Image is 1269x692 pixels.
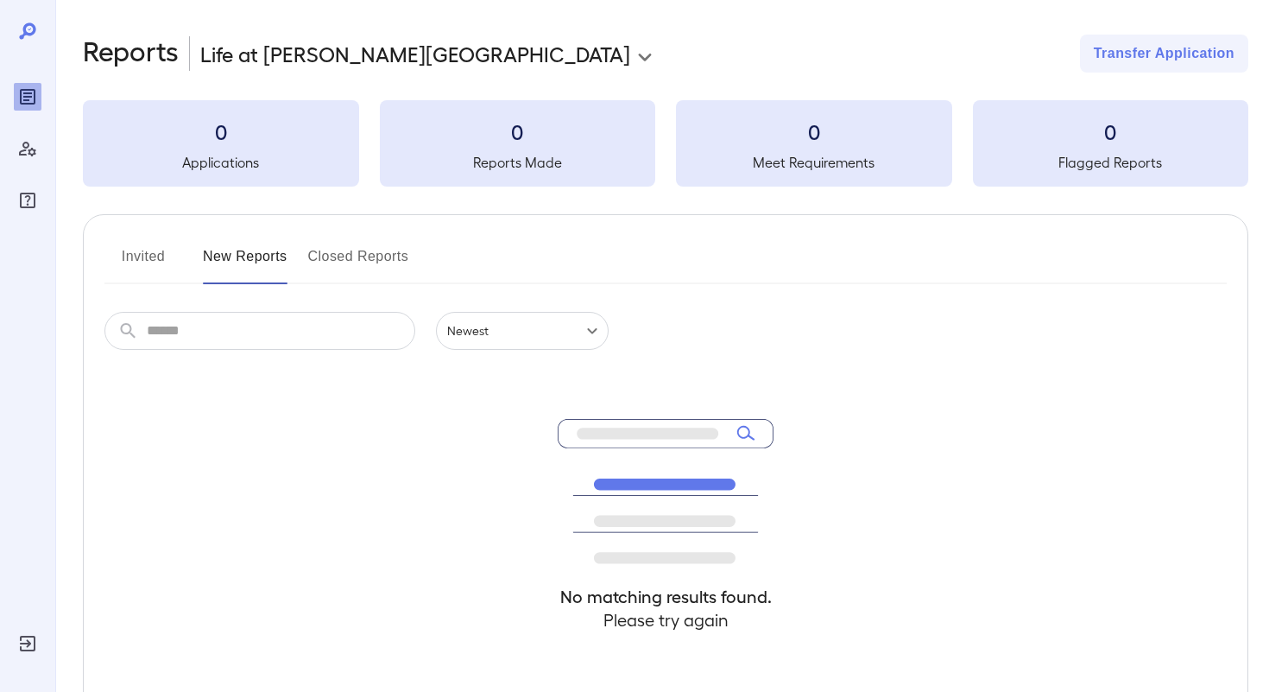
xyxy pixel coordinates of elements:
h2: Reports [83,35,179,73]
h3: 0 [380,117,656,145]
div: FAQ [14,187,41,214]
button: Invited [104,243,182,284]
button: Transfer Application [1080,35,1248,73]
button: New Reports [203,243,287,284]
div: Newest [436,312,609,350]
div: Reports [14,83,41,111]
h5: Flagged Reports [973,152,1249,173]
h4: No matching results found. [558,585,773,608]
h3: 0 [83,117,359,145]
p: Life at [PERSON_NAME][GEOGRAPHIC_DATA] [200,40,630,67]
h5: Applications [83,152,359,173]
summary: 0Applications0Reports Made0Meet Requirements0Flagged Reports [83,100,1248,187]
h5: Meet Requirements [676,152,952,173]
h4: Please try again [558,608,773,632]
button: Closed Reports [308,243,409,284]
div: Manage Users [14,135,41,162]
h3: 0 [973,117,1249,145]
h5: Reports Made [380,152,656,173]
div: Log Out [14,630,41,657]
h3: 0 [676,117,952,145]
